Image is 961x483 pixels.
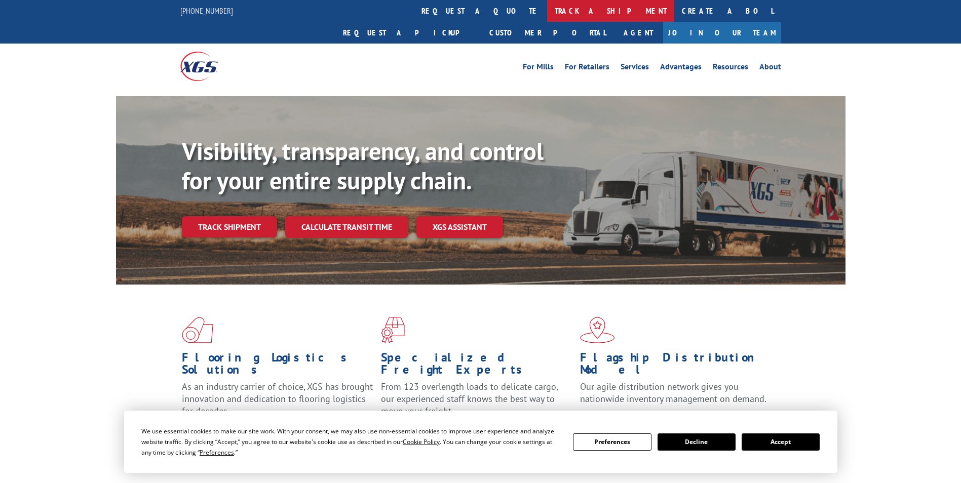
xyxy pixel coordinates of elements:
a: Customer Portal [482,22,613,44]
h1: Specialized Freight Experts [381,351,572,381]
a: Resources [713,63,748,74]
a: Services [621,63,649,74]
button: Preferences [573,433,651,451]
a: XGS ASSISTANT [416,216,503,238]
img: xgs-icon-focused-on-flooring-red [381,317,405,343]
img: xgs-icon-flagship-distribution-model-red [580,317,615,343]
img: xgs-icon-total-supply-chain-intelligence-red [182,317,213,343]
h1: Flooring Logistics Solutions [182,351,373,381]
p: From 123 overlength loads to delicate cargo, our experienced staff knows the best way to move you... [381,381,572,426]
a: Calculate transit time [285,216,408,238]
button: Accept [742,433,820,451]
a: Track shipment [182,216,277,237]
a: For Retailers [565,63,609,74]
div: We use essential cookies to make our site work. With your consent, we may also use non-essential ... [141,426,561,458]
span: Cookie Policy [403,437,440,446]
span: Preferences [200,448,234,457]
span: Our agile distribution network gives you nationwide inventory management on demand. [580,381,766,405]
a: Agent [613,22,663,44]
h1: Flagship Distribution Model [580,351,772,381]
a: Advantages [660,63,702,74]
button: Decline [658,433,736,451]
div: Cookie Consent Prompt [124,411,837,473]
span: As an industry carrier of choice, XGS has brought innovation and dedication to flooring logistics... [182,381,373,417]
a: Request a pickup [335,22,482,44]
a: Join Our Team [663,22,781,44]
b: Visibility, transparency, and control for your entire supply chain. [182,135,544,196]
a: For Mills [523,63,554,74]
a: [PHONE_NUMBER] [180,6,233,16]
a: About [759,63,781,74]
